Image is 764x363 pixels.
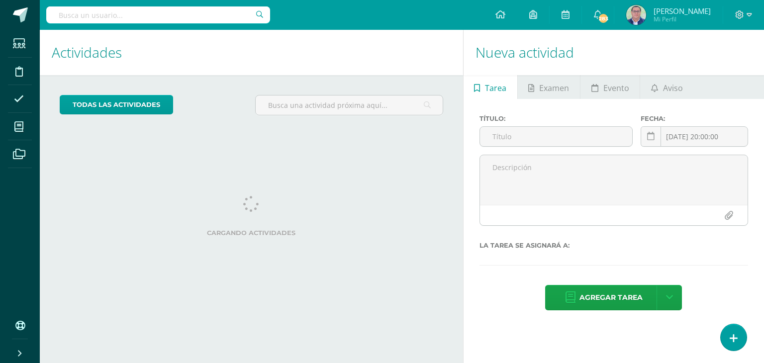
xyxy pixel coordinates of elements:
[485,76,506,100] span: Tarea
[480,127,633,146] input: Título
[626,5,646,25] img: eac5640a810b8dcfe6ce893a14069202.png
[641,127,748,146] input: Fecha de entrega
[476,30,752,75] h1: Nueva actividad
[479,242,748,249] label: La tarea se asignará a:
[60,229,443,237] label: Cargando actividades
[641,115,748,122] label: Fecha:
[640,75,693,99] a: Aviso
[539,76,569,100] span: Examen
[603,76,629,100] span: Evento
[46,6,270,23] input: Busca un usuario...
[654,15,711,23] span: Mi Perfil
[518,75,580,99] a: Examen
[479,115,633,122] label: Título:
[663,76,683,100] span: Aviso
[654,6,711,16] span: [PERSON_NAME]
[579,285,643,310] span: Agregar tarea
[52,30,451,75] h1: Actividades
[464,75,517,99] a: Tarea
[580,75,640,99] a: Evento
[60,95,173,114] a: todas las Actividades
[598,13,609,24] span: 283
[256,95,442,115] input: Busca una actividad próxima aquí...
